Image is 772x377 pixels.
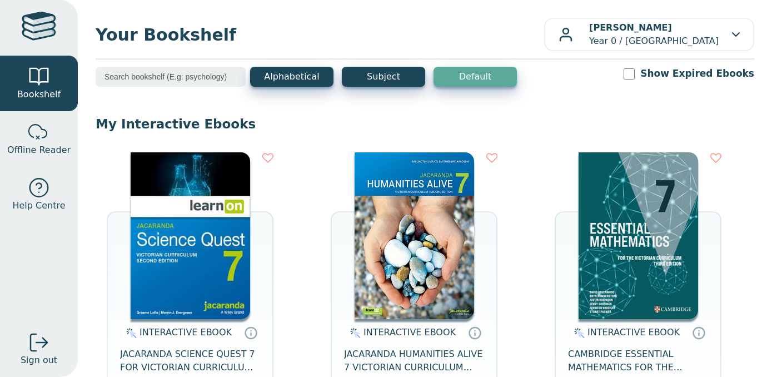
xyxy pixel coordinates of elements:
[96,22,544,47] span: Your Bookshelf
[579,152,698,319] img: a4cdec38-c0cf-47c5-bca4-515c5eb7b3e9.png
[355,152,474,319] img: 429ddfad-7b91-e911-a97e-0272d098c78b.jpg
[568,348,708,374] span: CAMBRIDGE ESSENTIAL MATHEMATICS FOR THE VICTORIAN CURRICULUM YEAR 7 EBOOK 3E
[344,348,484,374] span: JACARANDA HUMANITIES ALIVE 7 VICTORIAN CURRICULUM LEARNON EBOOK 2E
[587,327,680,338] span: INTERACTIVE EBOOK
[589,22,672,33] b: [PERSON_NAME]
[140,327,232,338] span: INTERACTIVE EBOOK
[7,143,71,157] span: Offline Reader
[96,67,246,87] input: Search bookshelf (E.g: psychology)
[244,326,257,339] a: Interactive eBooks are accessed online via the publisher’s portal. They contain interactive resou...
[468,326,481,339] a: Interactive eBooks are accessed online via the publisher’s portal. They contain interactive resou...
[692,326,705,339] a: Interactive eBooks are accessed online via the publisher’s portal. They contain interactive resou...
[347,326,361,340] img: interactive.svg
[250,67,333,87] button: Alphabetical
[640,67,754,81] label: Show Expired Ebooks
[342,67,425,87] button: Subject
[17,88,61,101] span: Bookshelf
[571,326,585,340] img: interactive.svg
[589,21,719,48] p: Year 0 / [GEOGRAPHIC_DATA]
[120,348,260,374] span: JACARANDA SCIENCE QUEST 7 FOR VICTORIAN CURRICULUM LEARNON 2E EBOOK
[96,116,754,132] p: My Interactive Ebooks
[12,199,65,212] span: Help Centre
[21,354,57,367] span: Sign out
[544,18,754,51] button: [PERSON_NAME]Year 0 / [GEOGRAPHIC_DATA]
[123,326,137,340] img: interactive.svg
[363,327,456,338] span: INTERACTIVE EBOOK
[434,67,517,87] button: Default
[131,152,250,319] img: 329c5ec2-5188-ea11-a992-0272d098c78b.jpg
